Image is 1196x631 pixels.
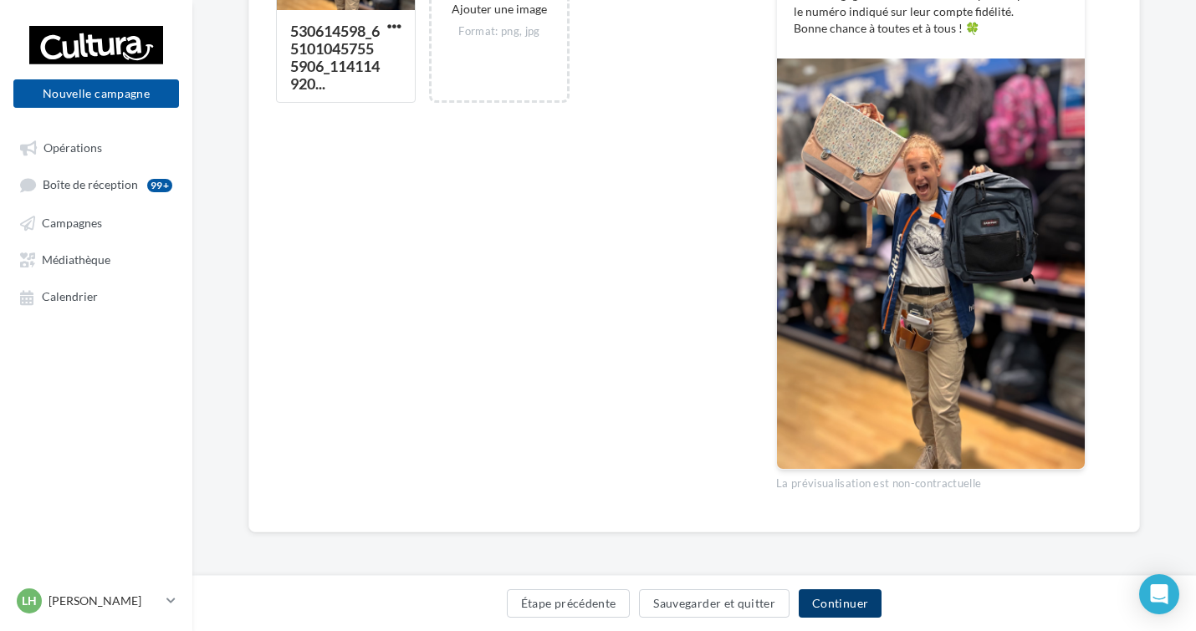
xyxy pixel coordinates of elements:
span: Médiathèque [42,252,110,267]
p: [PERSON_NAME] [49,593,160,609]
a: LH [PERSON_NAME] [13,585,179,617]
div: 99+ [147,179,172,192]
span: Campagnes [42,216,102,230]
button: Étape précédente [507,589,631,618]
span: LH [22,593,37,609]
button: Sauvegarder et quitter [639,589,790,618]
div: Open Intercom Messenger [1139,574,1179,614]
button: Nouvelle campagne [13,79,179,108]
div: La prévisualisation est non-contractuelle [776,470,1086,491]
a: Calendrier [10,281,182,311]
span: Calendrier [42,290,98,304]
div: 530614598_651010457555906_114114920... [290,22,380,93]
span: Opérations [43,140,102,155]
a: Opérations [10,132,182,162]
a: Campagnes [10,207,182,237]
a: Boîte de réception99+ [10,169,182,200]
span: Boîte de réception [43,178,138,192]
button: Continuer [799,589,882,618]
a: Médiathèque [10,244,182,274]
